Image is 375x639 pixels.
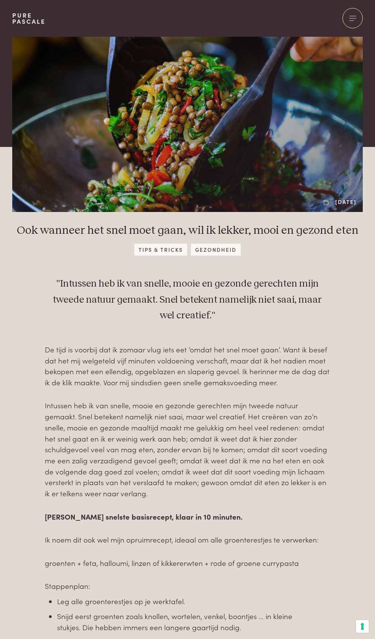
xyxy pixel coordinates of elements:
[324,198,357,206] div: [DATE]
[57,596,330,607] li: Leg alle groenterestjes op je werktafel.
[191,244,240,256] span: Gezondheid
[45,276,330,323] p: "Intussen heb ik van snelle, mooie en gezonde gerechten mijn tweede natuur gemaakt. Snel betekent...
[45,534,330,545] p: Ik noem dit ook wel mijn opruimrecept, ideaal om alle groenterestjes te verwerken:
[45,344,330,388] p: De tijd is voorbij dat ik zomaar vlug iets eet ‘omdat het snel moet gaan’. Want ik besef dat het ...
[45,580,330,592] p: Stappenplan:
[356,620,369,633] button: Uw voorkeuren voor toestemming voor trackingtechnologieën
[45,557,330,569] p: groenten + feta, halloumi, linzen of kikkererwten + rode of groene currypasta
[134,244,187,256] span: Tips & Tricks
[57,622,330,633] p: stukjes. Die hebben immers een langere gaartijd nodig.
[45,400,330,499] p: Intussen heb ik van snelle, mooie en gezonde gerechten mijn tweede natuur gemaakt. Snel betekent ...
[57,611,330,632] li: Snijd eerst groenten zoals knollen, wortelen, venkel, boontjes … in kleine
[12,12,46,24] a: PurePascale
[17,223,359,238] h1: Ook wanneer het snel moet gaan, wil ik lekker, mooi en gezond eten
[45,511,243,522] strong: [PERSON_NAME] snelste basisrecept, klaar in 10 minuten.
